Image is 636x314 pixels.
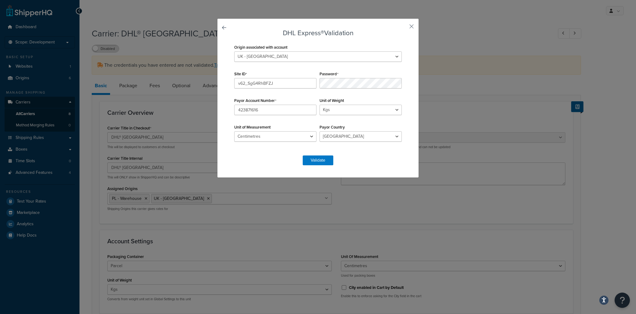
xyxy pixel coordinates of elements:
label: Payor Country [320,125,345,129]
label: Unit of Weight [320,98,344,103]
label: Password [320,72,338,77]
label: Unit of Measurement [234,125,271,129]
button: Validate [303,155,333,165]
label: Payor Account Number [234,98,276,103]
label: Site ID [234,72,247,77]
h3: DHL Express® Validation [233,29,403,37]
label: Origin associated with account [234,45,287,50]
